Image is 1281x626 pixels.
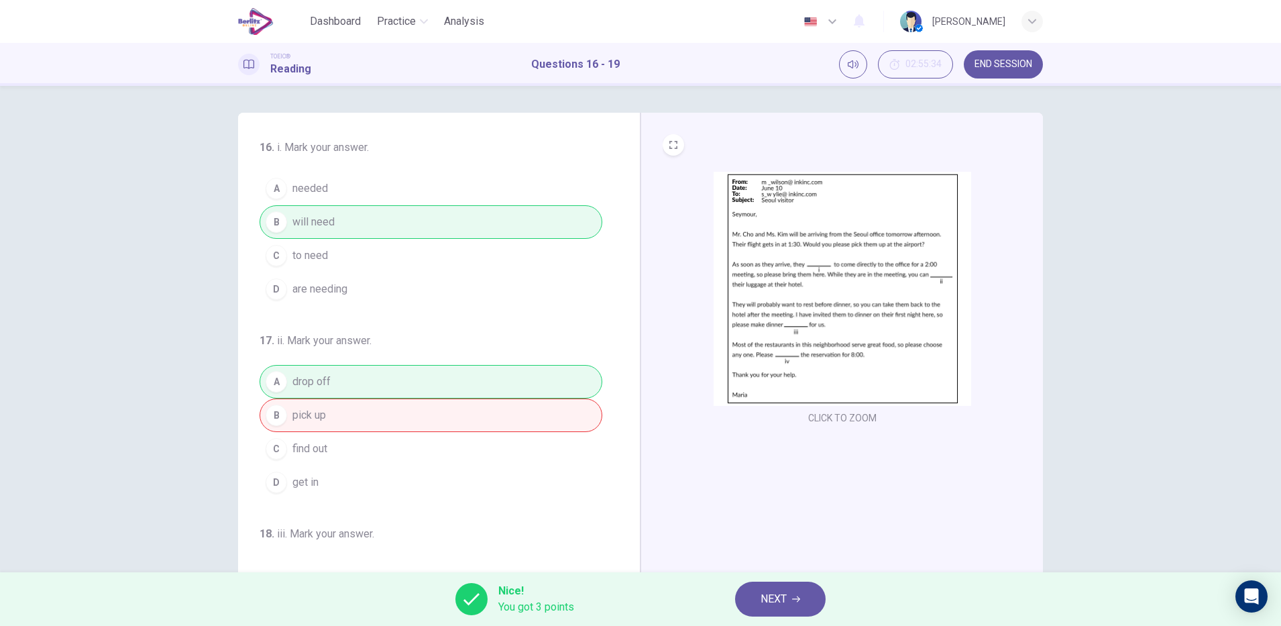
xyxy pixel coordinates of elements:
button: Dashboard [304,9,366,34]
button: CLICK TO ZOOM [803,409,882,427]
span: 16 . [260,141,274,154]
button: Analysis [439,9,490,34]
button: NEXT [735,582,826,617]
span: Nice! [498,583,574,599]
img: Profile picture [900,11,922,32]
span: i. Mark your answer. [277,141,369,154]
span: 18 . [260,527,274,540]
button: EXPAND [663,134,684,156]
span: You got 3 points [498,599,574,615]
img: EduSynch logo [238,8,274,35]
span: Dashboard [310,13,361,30]
span: Analysis [444,13,484,30]
a: EduSynch logo [238,8,304,35]
h1: Questions 16 - 19 [531,56,620,72]
img: undefined [714,172,971,406]
span: END SESSION [974,59,1032,70]
span: 17 . [260,334,274,347]
span: ii. Mark your answer. [277,334,372,347]
span: NEXT [761,590,787,609]
div: Hide [878,50,953,79]
div: Open Intercom Messenger [1235,580,1268,613]
button: 02:55:34 [878,50,953,79]
span: 02:55:34 [905,59,942,70]
div: [PERSON_NAME] [932,13,1005,30]
img: en [802,17,819,27]
h1: Reading [270,61,311,77]
span: TOEIC® [270,52,290,61]
span: iii. Mark your answer. [277,527,374,540]
button: Practice [372,9,433,34]
button: END SESSION [964,50,1043,79]
div: Mute [839,50,867,79]
span: Practice [377,13,416,30]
